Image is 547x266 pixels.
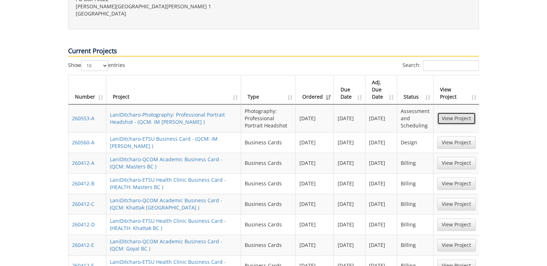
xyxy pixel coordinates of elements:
[110,217,226,231] a: LaniDitcharo-ETSU Health Clinic Business Card - (HEALTH: Khattak BC )
[110,111,225,125] a: LaniDitcharo-Photography: Professional Portrait Headshot - (QCM: IM [PERSON_NAME] )
[334,194,365,214] td: [DATE]
[365,173,397,194] td: [DATE]
[365,153,397,173] td: [DATE]
[365,194,397,214] td: [DATE]
[241,153,296,173] td: Business Cards
[106,75,241,104] th: Project: activate to sort column ascending
[241,75,296,104] th: Type: activate to sort column ascending
[72,180,94,187] a: 260412-B
[334,173,365,194] td: [DATE]
[334,235,365,255] td: [DATE]
[397,214,433,235] td: Billing
[110,238,222,252] a: LaniDitcharo-QCOM Academic Business Card - (QCM: Goyal BC )
[365,132,397,153] td: [DATE]
[437,112,476,125] a: View Project
[334,132,365,153] td: [DATE]
[110,156,222,170] a: LaniDitcharo-QCOM Academic Business Card - (QCM: Masters BC )
[68,75,106,104] th: Number: activate to sort column ascending
[72,242,94,248] a: 260412-E
[437,239,476,251] a: View Project
[365,75,397,104] th: Adj. Due Date: activate to sort column ascending
[72,139,94,146] a: 260560-A
[397,194,433,214] td: Billing
[397,132,433,153] td: Design
[110,197,222,211] a: LaniDitcharo-QCOM Academic Business Card - (QCM: Khattak [GEOGRAPHIC_DATA] )
[334,104,365,132] td: [DATE]
[72,159,94,166] a: 260412-A
[295,132,334,153] td: [DATE]
[437,136,476,149] a: View Project
[241,173,296,194] td: Business Cards
[110,176,226,190] a: LaniDitcharo-ETSU Health Clinic Business Card - (HEALTH: Masters BC )
[437,198,476,210] a: View Project
[81,60,108,71] select: Showentries
[295,104,334,132] td: [DATE]
[241,132,296,153] td: Business Cards
[295,75,334,104] th: Ordered: activate to sort column ascending
[72,221,95,228] a: 260412-D
[365,104,397,132] td: [DATE]
[397,104,433,132] td: Assessment and Scheduling
[365,235,397,255] td: [DATE]
[397,153,433,173] td: Billing
[68,60,125,71] label: Show entries
[437,218,476,231] a: View Project
[334,153,365,173] td: [DATE]
[397,173,433,194] td: Billing
[403,60,479,71] label: Search:
[72,200,94,207] a: 260412-C
[76,3,268,10] p: [PERSON_NAME][GEOGRAPHIC_DATA][PERSON_NAME] 1
[72,115,94,122] a: 260553-A
[241,214,296,235] td: Business Cards
[241,104,296,132] td: Photography: Professional Portrait Headshot
[295,153,334,173] td: [DATE]
[437,177,476,190] a: View Project
[397,235,433,255] td: Billing
[295,173,334,194] td: [DATE]
[241,235,296,255] td: Business Cards
[433,75,479,104] th: View Project: activate to sort column ascending
[365,214,397,235] td: [DATE]
[295,194,334,214] td: [DATE]
[295,235,334,255] td: [DATE]
[68,46,479,57] p: Current Projects
[76,10,268,17] p: [GEOGRAPHIC_DATA]
[437,157,476,169] a: View Project
[241,194,296,214] td: Business Cards
[423,60,479,71] input: Search:
[397,75,433,104] th: Status: activate to sort column ascending
[334,214,365,235] td: [DATE]
[295,214,334,235] td: [DATE]
[110,135,218,149] a: LaniDitcharo-ETSU Business Card - (QCM: IM [PERSON_NAME] )
[334,75,365,104] th: Due Date: activate to sort column ascending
